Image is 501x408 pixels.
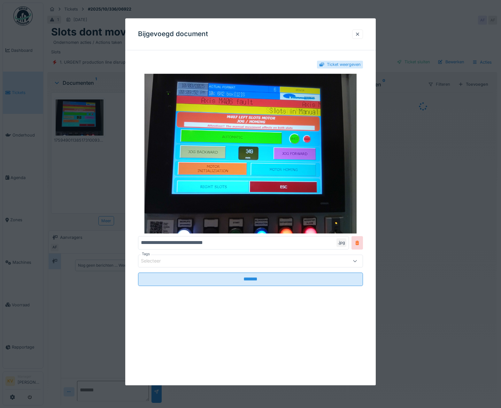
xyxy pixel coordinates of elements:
[336,239,346,247] div: .jpg
[138,30,208,38] h3: Bijgevoegd document
[141,258,170,265] div: Selecteer
[138,74,363,234] img: 13af35f4-6c08-4238-849c-406dc84192a3-17594901138517310093022610378260.jpg
[141,252,151,257] label: Tags
[327,61,361,67] div: Ticket weergeven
